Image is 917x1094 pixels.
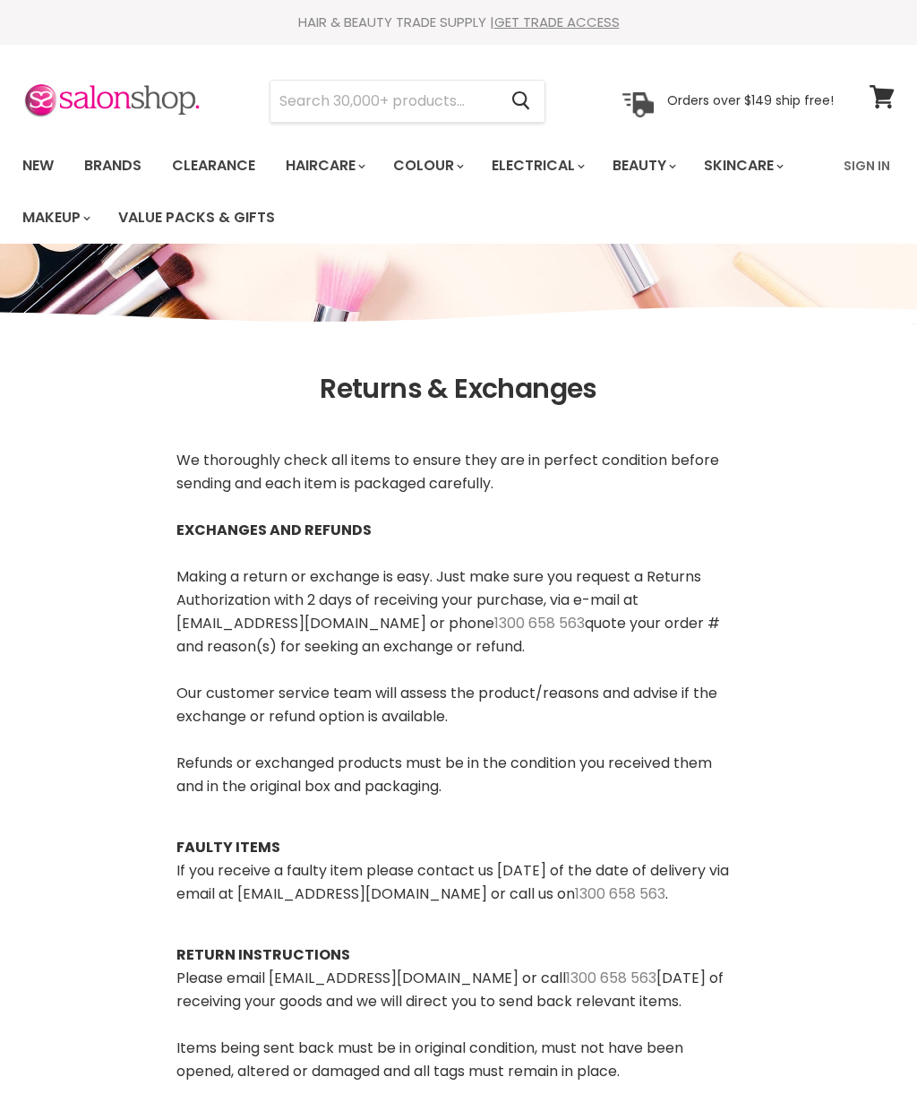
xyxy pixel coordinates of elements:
a: Value Packs & Gifts [105,199,288,237]
form: Product [270,80,545,123]
a: Haircare [272,147,376,185]
p: Orders over $149 ship free! [667,92,834,108]
a: Skincare [690,147,794,185]
strong: RETURN INSTRUCTIONS [176,944,350,965]
a: Colour [380,147,475,185]
span: Our customer service team will assess the product/reasons and advise if the exchange or refund op... [176,683,717,727]
a: Electrical [478,147,596,185]
button: Search [497,81,544,122]
a: Clearance [159,147,269,185]
a: New [9,147,67,185]
span: Please email [EMAIL_ADDRESS][DOMAIN_NAME] or call [DATE] of receiving your goods and we will dire... [176,968,724,1012]
span: Making a return or exchange is easy. Just make sure you request a Returns Authorization with 2 da... [176,566,720,657]
h1: Returns & Exchanges [22,374,895,405]
a: Brands [71,147,155,185]
ul: Main menu [9,140,833,244]
strong: FAULTY ITEMS [176,837,280,857]
a: Sign In [833,147,901,185]
input: Search [270,81,497,122]
a: 1300 658 563 [494,613,585,633]
a: 1300 658 563 [575,883,665,904]
a: Makeup [9,199,101,237]
a: GET TRADE ACCESS [494,13,620,31]
a: 1300 658 563 [566,968,656,988]
span: Refunds or exchanged products must be in the condition you received them and in the original box ... [176,753,712,797]
strong: EXCHANGES AND REFUNDS [176,520,372,540]
span: We thoroughly check all items to ensure they are in perfect condition before sending and each ite... [176,450,719,494]
span: If you receive a faulty item please contact us [DATE] of the date of delivery via email at [EMAIL... [176,860,729,904]
span: Items being sent back must be in original condition, must not have been opened, altered or damage... [176,1038,683,1081]
a: Beauty [599,147,687,185]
